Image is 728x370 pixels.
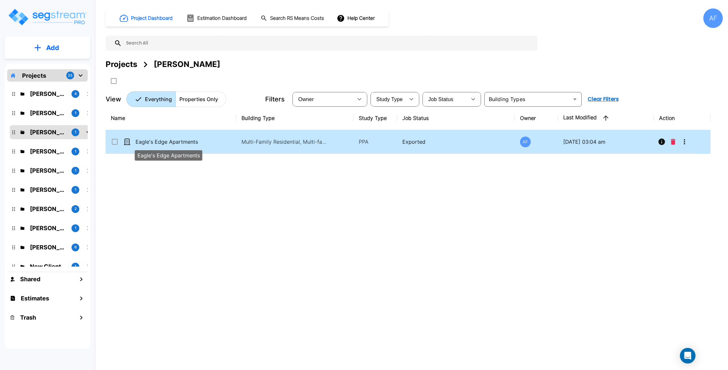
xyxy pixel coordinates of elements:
[75,129,76,135] p: 1
[75,187,76,192] p: 1
[107,74,120,87] button: SelectAll
[106,94,121,104] p: View
[21,294,49,303] h1: Estimates
[75,264,76,269] p: 1
[486,95,569,104] input: Building Types
[372,90,405,108] div: Select
[179,95,218,103] p: Properties Only
[30,109,66,117] p: Yiddy Tyrnauer
[424,90,467,108] div: Select
[520,137,531,147] div: AF
[74,206,77,212] p: 2
[74,244,77,250] p: 6
[154,59,220,70] div: [PERSON_NAME]
[354,106,397,130] th: Study Type
[236,106,354,130] th: Building Type
[397,106,514,130] th: Job Status
[703,8,723,28] div: AF
[678,135,691,148] button: More-Options
[570,95,579,104] button: Open
[30,128,66,137] p: Raizy Rosenblum
[428,97,453,102] span: Job Status
[30,243,66,252] p: Chesky Perl
[30,185,66,194] p: Abba Stein
[122,36,534,51] input: Search All
[106,59,137,70] div: Projects
[30,262,66,271] p: New Client
[75,168,76,173] p: 1
[22,71,46,80] p: Projects
[30,224,66,232] p: Taoufik Lahrache
[654,106,710,130] th: Action
[68,73,72,78] p: 25
[294,90,353,108] div: Select
[175,91,226,107] button: Properties Only
[5,38,90,57] button: Add
[680,348,695,363] div: Open Intercom Messenger
[563,138,649,146] p: [DATE] 03:04 am
[265,94,285,104] p: Filters
[30,205,66,213] p: Bruce Teitelbaum
[655,135,668,148] button: Info
[30,166,66,175] p: Moishy Spira
[75,149,76,154] p: 1
[137,152,200,159] p: Eagle's Edge Apartments
[126,91,226,107] div: Platform
[585,93,621,106] button: Clear Filters
[241,138,329,146] p: Multi-Family Residential, Multi-family Residential Clubhouse, Multi-Family Residential Site
[30,147,66,156] p: Christopher Ballesteros
[359,138,392,146] p: PPA
[335,12,377,24] button: Help Center
[668,135,678,148] button: Delete
[402,138,509,146] p: Exported
[270,15,324,22] h1: Search RS Means Costs
[376,97,403,102] span: Study Type
[515,106,558,130] th: Owner
[136,138,201,146] p: Eagle's Edge Apartments
[20,313,36,322] h1: Trash
[298,97,314,102] span: Owner
[30,89,66,98] p: Moshe Toiv
[558,106,654,130] th: Last Modified
[74,91,77,97] p: 4
[46,43,59,53] p: Add
[126,91,176,107] button: Everything
[197,15,247,22] h1: Estimation Dashboard
[258,12,328,25] button: Search RS Means Costs
[106,106,236,130] th: Name
[75,110,76,116] p: 1
[145,95,172,103] p: Everything
[131,15,173,22] h1: Project Dashboard
[117,11,176,25] button: Project Dashboard
[7,8,87,26] img: Logo
[75,225,76,231] p: 1
[184,11,250,25] button: Estimation Dashboard
[20,275,40,284] h1: Shared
